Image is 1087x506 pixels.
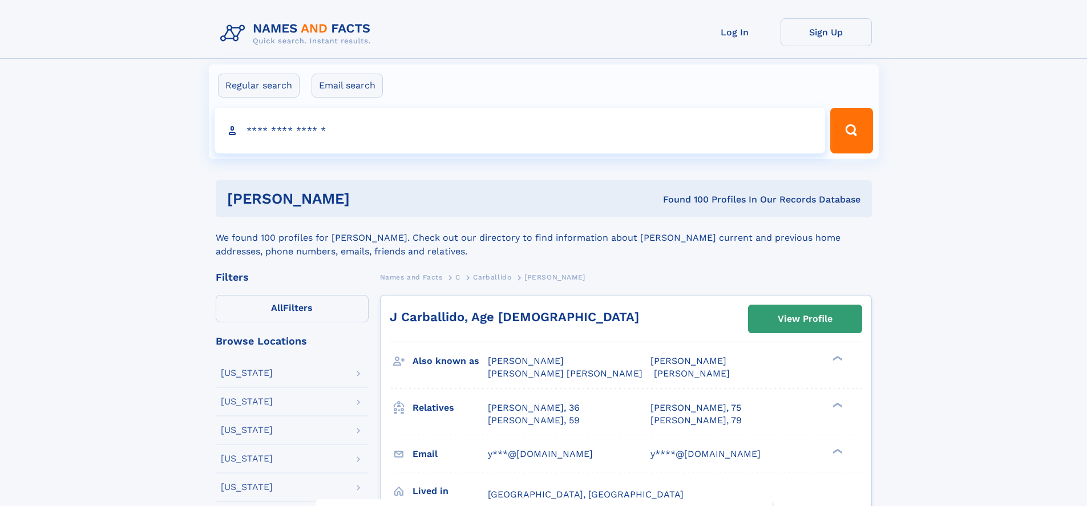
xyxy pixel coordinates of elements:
[830,108,872,153] button: Search Button
[221,483,273,492] div: [US_STATE]
[488,402,580,414] a: [PERSON_NAME], 36
[216,217,872,258] div: We found 100 profiles for [PERSON_NAME]. Check out our directory to find information about [PERSO...
[380,270,443,284] a: Names and Facts
[413,398,488,418] h3: Relatives
[455,273,460,281] span: C
[312,74,383,98] label: Email search
[216,272,369,282] div: Filters
[215,108,826,153] input: search input
[506,193,860,206] div: Found 100 Profiles In Our Records Database
[413,444,488,464] h3: Email
[830,401,843,408] div: ❯
[488,414,580,427] a: [PERSON_NAME], 59
[473,273,511,281] span: Carballido
[524,273,585,281] span: [PERSON_NAME]
[390,310,639,324] a: J Carballido, Age [DEMOGRAPHIC_DATA]
[830,447,843,455] div: ❯
[488,448,593,459] span: y***@[DOMAIN_NAME]
[830,355,843,362] div: ❯
[650,414,742,427] a: [PERSON_NAME], 79
[781,18,872,46] a: Sign Up
[488,368,642,379] span: [PERSON_NAME] [PERSON_NAME]
[488,489,684,500] span: [GEOGRAPHIC_DATA], [GEOGRAPHIC_DATA]
[221,426,273,435] div: [US_STATE]
[689,18,781,46] a: Log In
[749,305,862,333] a: View Profile
[654,368,730,379] span: [PERSON_NAME]
[221,369,273,378] div: [US_STATE]
[473,270,511,284] a: Carballido
[778,306,833,332] div: View Profile
[221,397,273,406] div: [US_STATE]
[271,302,283,313] span: All
[216,336,369,346] div: Browse Locations
[455,270,460,284] a: C
[216,18,380,49] img: Logo Names and Facts
[221,454,273,463] div: [US_STATE]
[488,355,564,366] span: [PERSON_NAME]
[650,355,726,366] span: [PERSON_NAME]
[227,192,507,206] h1: [PERSON_NAME]
[218,74,300,98] label: Regular search
[413,481,488,501] h3: Lived in
[413,351,488,371] h3: Also known as
[650,402,741,414] a: [PERSON_NAME], 75
[216,295,369,322] label: Filters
